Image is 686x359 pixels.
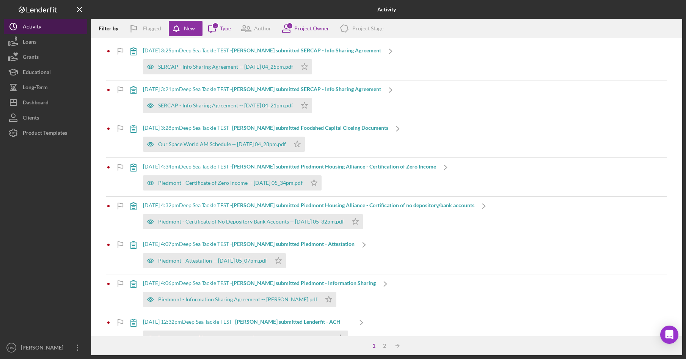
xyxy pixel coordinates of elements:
[254,25,271,31] div: Author
[23,95,49,112] div: Dashboard
[352,25,383,31] div: Project Stage
[143,202,474,208] div: [DATE] 4:32pm Deep Sea Tackle TEST -
[143,47,381,54] div: [DATE] 3:25pm Deep Sea Tackle TEST -
[143,21,161,36] div: Flagged
[4,95,87,110] button: Dashboard
[220,25,231,31] div: Type
[143,164,436,170] div: [DATE] 4:34pm Deep Sea Tackle TEST -
[4,110,87,125] button: Clients
[294,25,329,31] div: Project Owner
[4,80,87,95] button: Long-Term
[143,253,286,268] button: Piedmont - Attestation -- [DATE] 05_07pm.pdf
[124,21,169,36] button: Flagged
[143,98,312,113] button: SERCAP - Info Sharing Agreement -- [DATE] 04_21pm.pdf
[23,34,36,51] div: Loans
[4,65,87,80] button: Educational
[169,21,203,36] button: New
[8,346,15,350] text: OW
[143,214,363,229] button: Piedmont - Certificate of No Depository Bank Accounts -- [DATE] 05_32pm.pdf
[4,49,87,65] button: Grants
[232,163,436,170] b: [PERSON_NAME] submitted Piedmont Housing Alliance - Certification of Zero Income
[158,335,329,341] div: [PERSON_NAME] (Deep Sea Tackle TEST) ACH Form 20250317 BoFa.pdf
[369,343,379,349] div: 1
[124,313,371,351] a: [DATE] 12:32pmDeep Sea Tackle TEST -[PERSON_NAME] submitted Lenderfit - ACH[PERSON_NAME] (Deep Se...
[184,21,195,36] div: New
[4,34,87,49] button: Loans
[23,110,39,127] div: Clients
[124,42,400,80] a: [DATE] 3:25pmDeep Sea Tackle TEST -[PERSON_NAME] submitted SERCAP - Info Sharing AgreementSERCAP ...
[232,124,388,131] b: [PERSON_NAME] submitted Foodshed Capital Closing Documents
[232,202,474,208] b: [PERSON_NAME] submitted Piedmont Housing Alliance - Certification of no depository/bank accounts
[143,137,305,152] button: Our Space World AM Schedule -- [DATE] 04_28pm.pdf
[23,49,39,66] div: Grants
[143,319,352,325] div: [DATE] 12:32pm Deep Sea Tackle TEST -
[4,340,87,355] button: OW[PERSON_NAME]
[158,258,267,264] div: Piedmont - Attestation -- [DATE] 05_07pm.pdf
[232,280,376,286] b: [PERSON_NAME] submitted Piedmont - Information Sharing
[124,274,395,313] a: [DATE] 4:06pmDeep Sea Tackle TEST -[PERSON_NAME] submitted Piedmont - Information SharingPiedmont...
[232,241,355,247] b: [PERSON_NAME] submitted Piedmont - Attestation
[99,25,124,31] div: Filter by
[143,331,348,346] button: [PERSON_NAME] (Deep Sea Tackle TEST) ACH Form 20250317 BoFa.pdf
[232,86,381,92] b: [PERSON_NAME] submitted SERCAP - Info Sharing Agreement
[143,292,336,307] button: Piedmont - Information Sharing Agreement -- [PERSON_NAME].pdf
[143,280,376,286] div: [DATE] 4:06pm Deep Sea Tackle TEST -
[124,158,455,196] a: [DATE] 4:34pmDeep Sea Tackle TEST -[PERSON_NAME] submitted Piedmont Housing Alliance - Certificat...
[158,180,303,186] div: Piedmont - Certificate of Zero Income -- [DATE] 05_34pm.pdf
[158,141,286,147] div: Our Space World AM Schedule -- [DATE] 04_28pm.pdf
[143,59,312,74] button: SERCAP - Info Sharing Agreement -- [DATE] 04_25pm.pdf
[4,125,87,140] button: Product Templates
[660,326,678,344] div: Open Intercom Messenger
[158,219,344,225] div: Piedmont - Certificate of No Depository Bank Accounts -- [DATE] 05_32pm.pdf
[23,80,48,97] div: Long-Term
[143,241,355,247] div: [DATE] 4:07pm Deep Sea Tackle TEST -
[158,296,317,302] div: Piedmont - Information Sharing Agreement -- [PERSON_NAME].pdf
[23,19,41,36] div: Activity
[19,340,68,357] div: [PERSON_NAME]
[158,64,293,70] div: SERCAP - Info Sharing Agreement -- [DATE] 04_25pm.pdf
[379,343,390,349] div: 2
[124,235,374,274] a: [DATE] 4:07pmDeep Sea Tackle TEST -[PERSON_NAME] submitted Piedmont - AttestationPiedmont - Attes...
[212,22,219,29] div: 3
[143,86,381,92] div: [DATE] 3:21pm Deep Sea Tackle TEST -
[4,19,87,34] button: Activity
[377,6,396,13] b: Activity
[235,318,341,325] b: [PERSON_NAME] submitted Lenderfit - ACH
[232,47,381,54] b: [PERSON_NAME] submitted SERCAP - Info Sharing Agreement
[23,125,67,142] div: Product Templates
[124,197,493,235] a: [DATE] 4:32pmDeep Sea Tackle TEST -[PERSON_NAME] submitted Piedmont Housing Alliance - Certificat...
[143,125,388,131] div: [DATE] 3:28pm Deep Sea Tackle TEST -
[23,65,51,82] div: Educational
[124,80,400,119] a: [DATE] 3:21pmDeep Sea Tackle TEST -[PERSON_NAME] submitted SERCAP - Info Sharing AgreementSERCAP ...
[286,22,293,29] div: 1
[158,102,293,109] div: SERCAP - Info Sharing Agreement -- [DATE] 04_21pm.pdf
[124,119,407,157] a: [DATE] 3:28pmDeep Sea Tackle TEST -[PERSON_NAME] submitted Foodshed Capital Closing DocumentsOur ...
[143,175,322,191] button: Piedmont - Certificate of Zero Income -- [DATE] 05_34pm.pdf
